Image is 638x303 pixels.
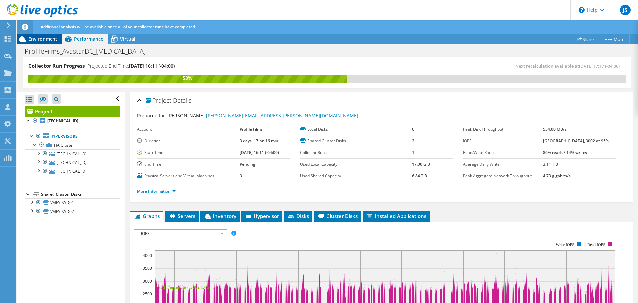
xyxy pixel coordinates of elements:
[25,207,120,216] a: VMFS-SSD02
[412,150,414,155] b: 1
[143,265,152,271] text: 3500
[137,188,176,194] a: More Information
[463,149,543,156] label: Read/Write Ratio
[412,161,430,167] b: 17.00 GiB
[137,126,240,133] label: Account
[167,112,358,119] span: [PERSON_NAME],
[143,253,152,258] text: 4000
[287,213,309,219] span: Disks
[620,5,631,15] span: JS
[146,97,171,104] span: Project
[240,161,255,167] b: Pending
[25,141,120,149] a: HA Cluster
[22,48,156,55] h1: ProfileFilms_AvastarDC_[MEDICAL_DATA]
[28,75,347,82] div: 53%
[143,278,152,284] text: 3000
[25,198,120,207] a: VMFS-SSD01
[240,138,278,144] b: 3 days, 17 hr, 16 min
[300,138,412,144] label: Shared Cluster Disks
[240,126,263,132] b: Profile Films
[300,173,412,179] label: Used Shared Capacity
[25,158,120,167] a: [TECHNICAL_ID]
[173,96,191,104] span: Details
[317,213,358,219] span: Cluster Disks
[515,63,623,69] span: Next recalculation available at
[300,126,412,133] label: Local Disks
[463,126,543,133] label: Peak Disk Throughput
[54,142,74,148] span: HA Cluster
[543,173,571,179] b: 4.73 gigabits/s
[543,126,567,132] b: 554.00 MB/s
[463,138,543,144] label: IOPS
[87,62,175,70] h4: Projected End Time:
[366,213,426,219] span: Installed Applications
[25,117,120,125] a: [TECHNICAL_ID]
[129,63,175,69] span: [DATE] 16:11 (-04:00)
[120,36,135,42] span: Virtual
[543,138,609,144] b: [GEOGRAPHIC_DATA], 3002 at 95%
[240,173,242,179] b: 3
[543,150,587,155] b: 86% reads / 14% writes
[463,173,543,179] label: Peak Aggregate Network Throughput
[143,291,152,297] text: 2500
[25,132,120,141] a: Hypervisors
[137,112,166,119] label: Prepared for:
[41,24,196,30] span: Additional analysis will be available once all of your collector runs have completed.
[412,173,427,179] b: 6.84 TiB
[245,213,279,219] span: Hypervisor
[588,242,606,247] text: Read IOPS
[41,190,120,198] div: Shared Cluster Disks
[169,213,195,219] span: Servers
[25,167,120,176] a: [TECHNICAL_ID]
[137,161,240,168] label: End Time
[579,63,620,69] span: [DATE] 17:17 (-04:00)
[74,36,103,42] span: Performance
[556,242,574,247] text: Write IOPS
[599,34,630,44] a: More
[579,7,585,13] svg: \n
[28,36,57,42] span: Environment
[137,138,240,144] label: Duration
[204,213,236,219] span: Inventory
[412,126,414,132] b: 6
[134,213,160,219] span: Graphs
[47,118,78,124] b: [TECHNICAL_ID]
[543,161,558,167] b: 3.11 TiB
[240,150,279,155] b: [DATE] 16:11 (-04:00)
[158,284,209,290] text: 95th Percentile = 3002 IOPS
[138,230,223,238] span: IOPS
[300,161,412,168] label: Used Local Capacity
[300,149,412,156] label: Collector Runs
[137,173,240,179] label: Physical Servers and Virtual Machines
[572,34,599,44] a: Share
[137,149,240,156] label: Start Time
[206,112,358,119] a: [PERSON_NAME][EMAIL_ADDRESS][PERSON_NAME][DOMAIN_NAME]
[412,138,414,144] b: 2
[25,149,120,158] a: [TECHNICAL_ID]
[25,106,120,117] a: Project
[463,161,543,168] label: Average Daily Write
